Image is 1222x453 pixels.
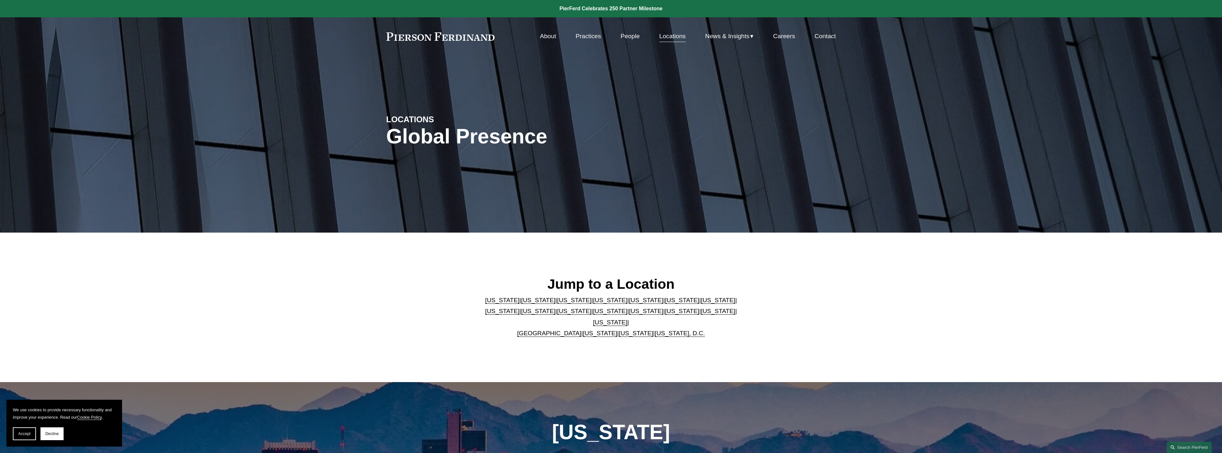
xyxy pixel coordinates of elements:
[40,427,64,440] button: Decline
[619,330,653,337] a: [US_STATE]
[557,308,592,314] a: [US_STATE]
[593,297,628,303] a: [US_STATE]
[18,432,31,436] span: Accept
[517,421,705,444] h1: [US_STATE]
[540,30,556,42] a: About
[629,308,663,314] a: [US_STATE]
[701,297,735,303] a: [US_STATE]
[659,30,686,42] a: Locations
[1167,442,1212,453] a: Search this site
[485,308,520,314] a: [US_STATE]
[620,30,640,42] a: People
[480,276,742,292] h2: Jump to a Location
[45,432,59,436] span: Decline
[705,30,754,42] a: folder dropdown
[665,308,699,314] a: [US_STATE]
[6,400,122,447] section: Cookie banner
[517,330,581,337] a: [GEOGRAPHIC_DATA]
[485,297,520,303] a: [US_STATE]
[665,297,699,303] a: [US_STATE]
[583,330,617,337] a: [US_STATE]
[557,297,592,303] a: [US_STATE]
[13,406,116,421] p: We use cookies to provide necessary functionality and improve your experience. Read our .
[386,114,499,124] h4: LOCATIONS
[521,297,556,303] a: [US_STATE]
[521,308,556,314] a: [US_STATE]
[705,31,750,42] span: News & Insights
[480,295,742,339] p: | | | | | | | | | | | | | | | | | |
[593,308,628,314] a: [US_STATE]
[386,125,686,148] h1: Global Presence
[701,308,735,314] a: [US_STATE]
[13,427,36,440] button: Accept
[655,330,705,337] a: [US_STATE], D.C.
[77,415,102,420] a: Cookie Policy
[629,297,663,303] a: [US_STATE]
[773,30,795,42] a: Careers
[814,30,836,42] a: Contact
[576,30,601,42] a: Practices
[593,319,628,326] a: [US_STATE]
